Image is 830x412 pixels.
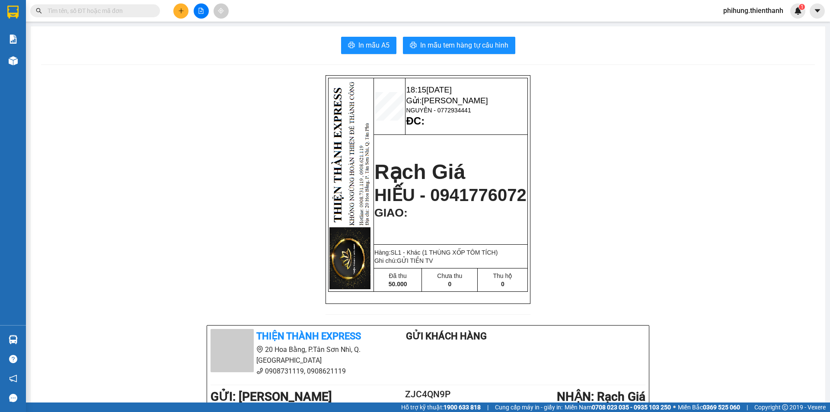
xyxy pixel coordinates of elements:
span: Ghi chú: [374,257,433,264]
span: aim [218,8,224,14]
button: printerIn mẫu tem hàng tự cấu hình [403,37,515,54]
span: NGUYÊN - 0772934441 [406,107,471,114]
b: GỬI : [PERSON_NAME] [211,390,332,404]
span: copyright [782,404,788,410]
b: Gửi khách hàng [406,331,487,342]
span: Rạch Giá [374,160,465,183]
span: HIẾU - 0941776072 [374,185,527,204]
span: Thu hộ [493,272,513,279]
button: plus [173,3,188,19]
span: ⚪️ [673,406,676,409]
span: | [487,402,488,412]
span: 1 - Khác (1 THÙNG XỐP TÔM TÍCH) [398,249,498,256]
strong: 0369 525 060 [703,404,740,411]
span: message [9,394,17,402]
li: 20 Hoa Bằng, P.Tân Sơn Nhì, Q. [GEOGRAPHIC_DATA] [211,344,371,366]
img: warehouse-icon [9,56,18,65]
b: NHẬN : Rạch Giá [557,390,645,404]
span: Hỗ trợ kỹ thuật: [401,402,481,412]
strong: 0708 023 035 - 0935 103 250 [592,404,671,411]
span: In mẫu tem hàng tự cấu hình [420,40,508,51]
span: notification [9,374,17,383]
h2: ZJC4QN9P [392,387,464,402]
span: caret-down [814,7,821,15]
input: Tìm tên, số ĐT hoặc mã đơn [48,6,150,16]
sup: 1 [799,4,805,10]
button: printerIn mẫu A5 [341,37,396,54]
span: GIAO [374,206,404,219]
span: phihung.thienthanh [716,5,790,16]
span: Miền Nam [565,402,671,412]
span: GỬI TIỀN TV [397,257,433,264]
span: 1 [800,4,803,10]
span: Gửi: [406,96,488,105]
span: 18:15 [406,85,451,94]
strong: 1900 633 818 [444,404,481,411]
span: phone [256,367,263,374]
button: caret-down [810,3,825,19]
span: 0 [448,281,451,287]
span: plus [178,8,184,14]
button: file-add [194,3,209,19]
img: logo-vxr [7,6,19,19]
button: aim [214,3,229,19]
b: Thiện Thành Express [256,331,361,342]
span: Hàng:SL [374,249,498,256]
span: Chưa thu [437,272,462,279]
li: 0908731119, 0908621119 [211,366,371,377]
strong: ĐC: [406,115,425,127]
span: [DATE] [426,85,452,94]
span: | [747,402,748,412]
span: Cung cấp máy in - giấy in: [495,402,562,412]
span: 0 [501,281,504,287]
span: printer [348,42,355,50]
span: Miền Bắc [678,402,740,412]
img: warehouse-icon [9,335,18,344]
span: 50.000 [389,281,407,287]
span: In mẫu A5 [358,40,389,51]
span: file-add [198,8,204,14]
span: Đã thu [389,272,406,279]
span: printer [410,42,417,50]
span: environment [256,346,263,353]
img: icon-new-feature [794,7,802,15]
span: : [404,206,408,219]
img: solution-icon [9,35,18,44]
img: HFRrbPx.png [329,79,373,291]
span: question-circle [9,355,17,363]
span: [PERSON_NAME] [421,96,488,105]
span: search [36,8,42,14]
